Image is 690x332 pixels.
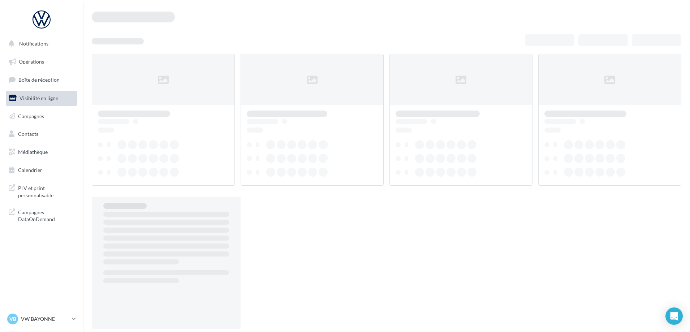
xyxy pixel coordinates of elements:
a: Campagnes [4,109,79,124]
a: VB VW BAYONNE [6,312,77,326]
span: Campagnes [18,113,44,119]
span: Médiathèque [18,149,48,155]
span: Campagnes DataOnDemand [18,207,74,223]
div: Open Intercom Messenger [665,307,683,325]
a: Calendrier [4,163,79,178]
span: Notifications [19,40,48,47]
span: Calendrier [18,167,42,173]
span: Boîte de réception [18,77,60,83]
a: Campagnes DataOnDemand [4,204,79,226]
a: PLV et print personnalisable [4,180,79,202]
span: Visibilité en ligne [20,95,58,101]
span: PLV et print personnalisable [18,183,74,199]
a: Médiathèque [4,145,79,160]
span: Contacts [18,131,38,137]
button: Notifications [4,36,76,51]
a: Opérations [4,54,79,69]
span: Opérations [19,59,44,65]
a: Visibilité en ligne [4,91,79,106]
p: VW BAYONNE [21,315,69,323]
span: VB [9,315,16,323]
a: Contacts [4,126,79,142]
a: Boîte de réception [4,72,79,87]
